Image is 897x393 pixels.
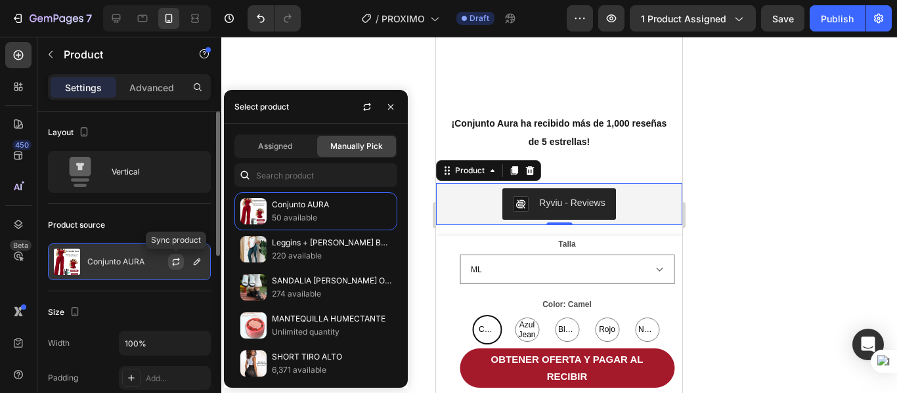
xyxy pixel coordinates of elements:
img: collections [240,198,267,224]
p: 6,371 available [272,363,391,377]
p: Conjunto AURA [272,198,391,211]
img: product feature img [54,249,80,275]
button: Publish [810,5,865,31]
img: collections [240,312,267,339]
p: 50 available [272,211,391,224]
p: SANDALIA [PERSON_NAME] ORTOPEDICA SUELA CONFORT [272,274,391,287]
p: Unlimited quantity [272,325,391,339]
div: Width [48,337,70,349]
button: 7 [5,5,98,31]
span: 1 product assigned [641,12,726,26]
span: / [376,12,379,26]
span: Draft [470,12,489,24]
div: Vertical [112,157,192,187]
p: Product [64,47,175,62]
span: PROXIMO [382,12,425,26]
span: Save [772,13,794,24]
span: Manually Pick [330,140,383,152]
button: 1 product assigned [630,5,756,31]
p: MANTEQUILLA HUMECTANTE [272,312,391,325]
div: 450 [12,140,32,150]
p: 7 [86,10,92,26]
p: 220 available [272,249,391,262]
div: Undo/Redo [248,5,301,31]
iframe: Design area [436,37,682,393]
div: Select product [234,101,289,113]
div: Open Intercom Messenger [852,329,884,360]
div: Add... [146,373,208,384]
p: Settings [65,81,102,94]
p: Leggins + [PERSON_NAME] Barra [272,236,391,249]
p: Advanced [129,81,174,94]
p: SHORT TIRO ALTO [272,350,391,363]
div: Layout [48,124,92,142]
span: Assigned [258,140,292,152]
input: Search in Settings & Advanced [234,163,397,187]
div: Padding [48,372,78,384]
img: collections [240,236,267,262]
div: Beta [10,240,32,251]
input: Auto [120,331,210,355]
div: Size [48,304,83,321]
div: Product source [48,219,105,231]
img: collections [240,274,267,300]
img: collections [240,350,267,377]
p: Conjunto AURA [87,257,144,266]
p: 274 available [272,287,391,300]
button: Save [761,5,804,31]
div: Publish [821,12,854,26]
